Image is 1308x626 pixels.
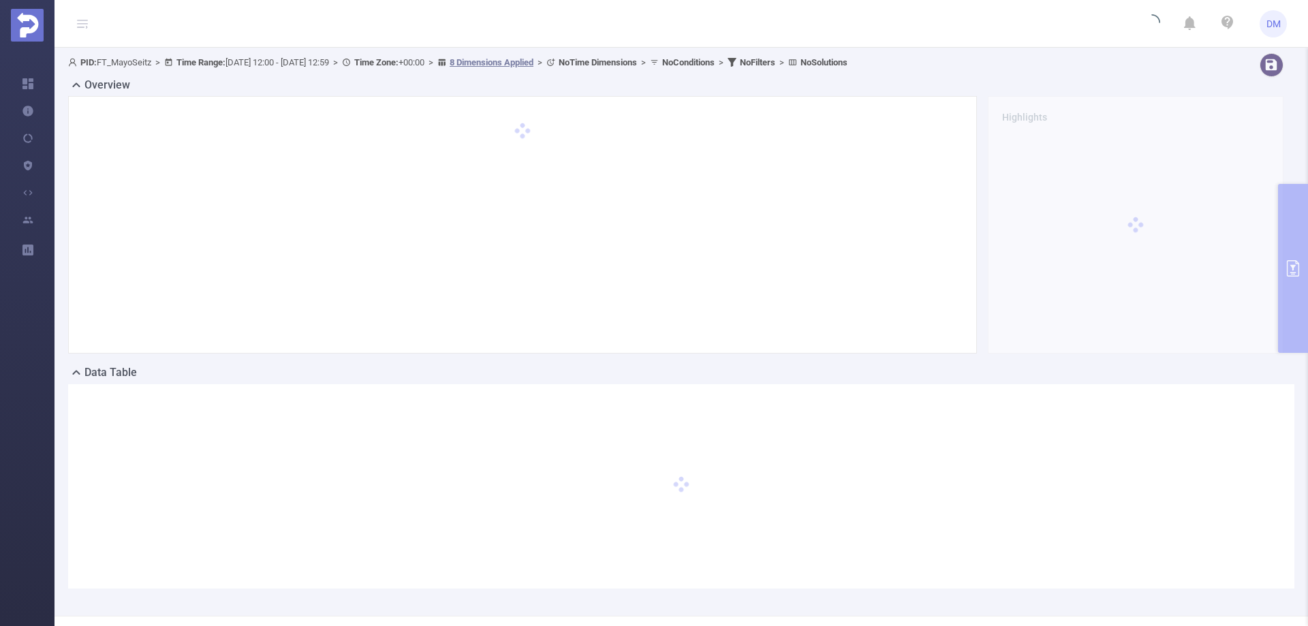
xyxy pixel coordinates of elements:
[176,57,225,67] b: Time Range:
[740,57,775,67] b: No Filters
[84,77,130,93] h2: Overview
[84,364,137,381] h2: Data Table
[715,57,728,67] span: >
[11,9,44,42] img: Protected Media
[662,57,715,67] b: No Conditions
[637,57,650,67] span: >
[68,58,80,67] i: icon: user
[559,57,637,67] b: No Time Dimensions
[533,57,546,67] span: >
[1266,10,1281,37] span: DM
[80,57,97,67] b: PID:
[329,57,342,67] span: >
[1144,14,1160,33] i: icon: loading
[354,57,399,67] b: Time Zone:
[450,57,533,67] u: 8 Dimensions Applied
[68,57,847,67] span: FT_MayoSeitz [DATE] 12:00 - [DATE] 12:59 +00:00
[151,57,164,67] span: >
[800,57,847,67] b: No Solutions
[424,57,437,67] span: >
[775,57,788,67] span: >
